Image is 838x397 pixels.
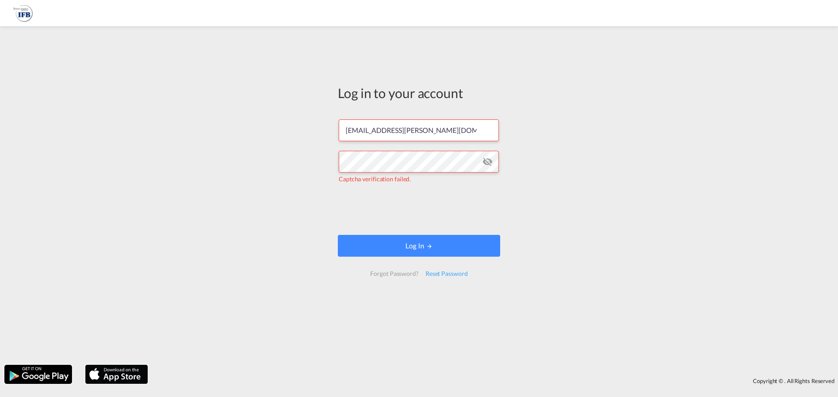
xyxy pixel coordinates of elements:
div: Reset Password [422,266,471,282]
md-icon: icon-eye-off [482,156,493,167]
img: google.png [3,364,73,385]
img: b628ab10256c11eeb52753acbc15d091.png [13,3,33,23]
iframe: reCAPTCHA [353,192,485,226]
button: LOGIN [338,235,500,257]
span: Captcha verification failed. [339,175,411,183]
div: Log in to your account [338,84,500,102]
input: Enter email/phone number [339,119,499,141]
div: Copyright © . All Rights Reserved [152,373,838,388]
img: apple.png [84,364,149,385]
div: Forgot Password? [367,266,422,282]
